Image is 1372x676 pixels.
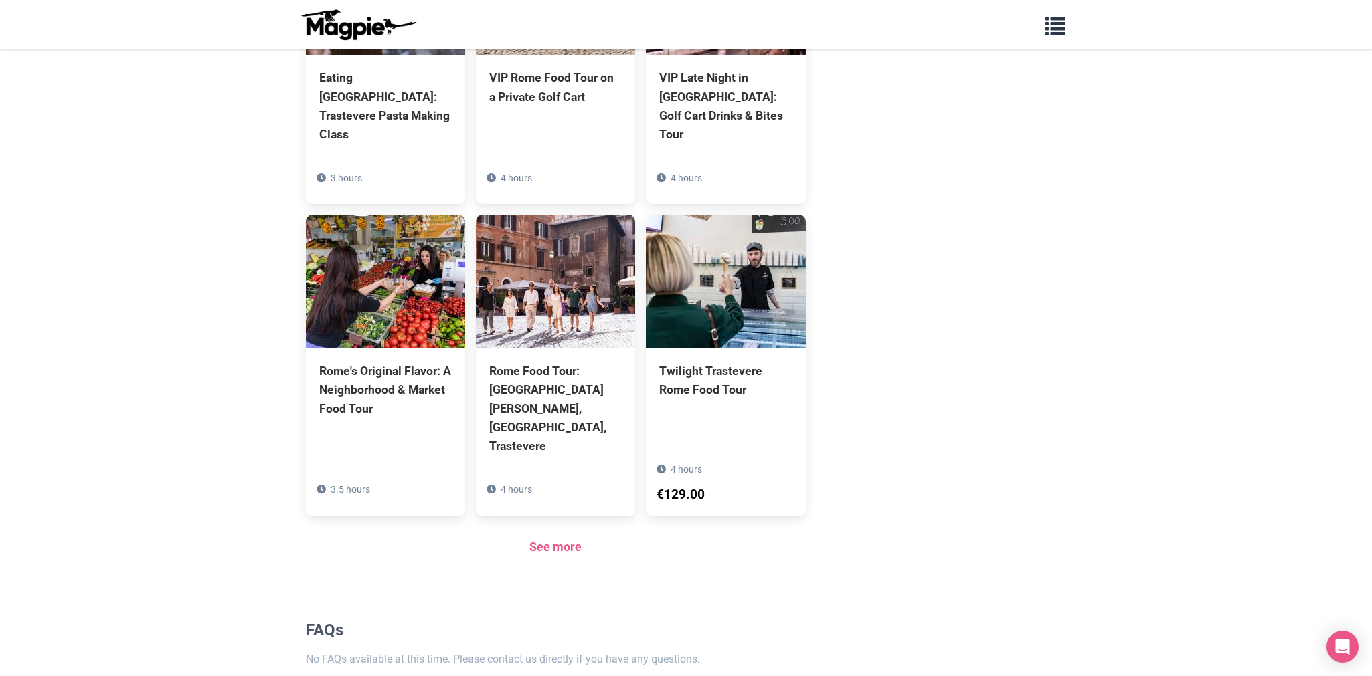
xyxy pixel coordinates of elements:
[646,215,805,459] a: Twilight Trastevere Rome Food Tour 4 hours €129.00
[646,215,805,348] img: Twilight Trastevere Rome Food Tour
[489,68,622,106] div: VIP Rome Food Tour on a Private Golf Cart
[659,68,792,144] div: VIP Late Night in [GEOGRAPHIC_DATA]: Golf Cart Drinks & Bites Tour
[331,173,362,183] span: 3 hours
[659,362,792,399] div: Twilight Trastevere Rome Food Tour
[529,540,582,554] a: See more
[306,621,806,640] h2: FAQs
[657,485,705,505] div: €129.00
[489,362,622,456] div: Rome Food Tour: [GEOGRAPHIC_DATA][PERSON_NAME], [GEOGRAPHIC_DATA], Trastevere
[331,484,370,495] span: 3.5 hours
[1326,631,1359,663] div: Open Intercom Messenger
[476,215,635,516] a: Rome Food Tour: [GEOGRAPHIC_DATA][PERSON_NAME], [GEOGRAPHIC_DATA], Trastevere 4 hours
[298,9,418,41] img: logo-ab69f6fb50320c5b225c76a69d11143b.png
[306,215,465,348] img: Rome's Original Flavor: A Neighborhood & Market Food Tour
[671,173,702,183] span: 4 hours
[501,173,532,183] span: 4 hours
[306,651,806,668] p: No FAQs available at this time. Please contact us directly if you have any questions.
[319,68,452,144] div: Eating [GEOGRAPHIC_DATA]: Trastevere Pasta Making Class
[306,215,465,478] a: Rome's Original Flavor: A Neighborhood & Market Food Tour 3.5 hours
[671,464,702,475] span: 4 hours
[501,484,532,495] span: 4 hours
[319,362,452,418] div: Rome's Original Flavor: A Neighborhood & Market Food Tour
[476,215,635,348] img: Rome Food Tour: Campo de Fiori, Jewish Ghetto, Trastevere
